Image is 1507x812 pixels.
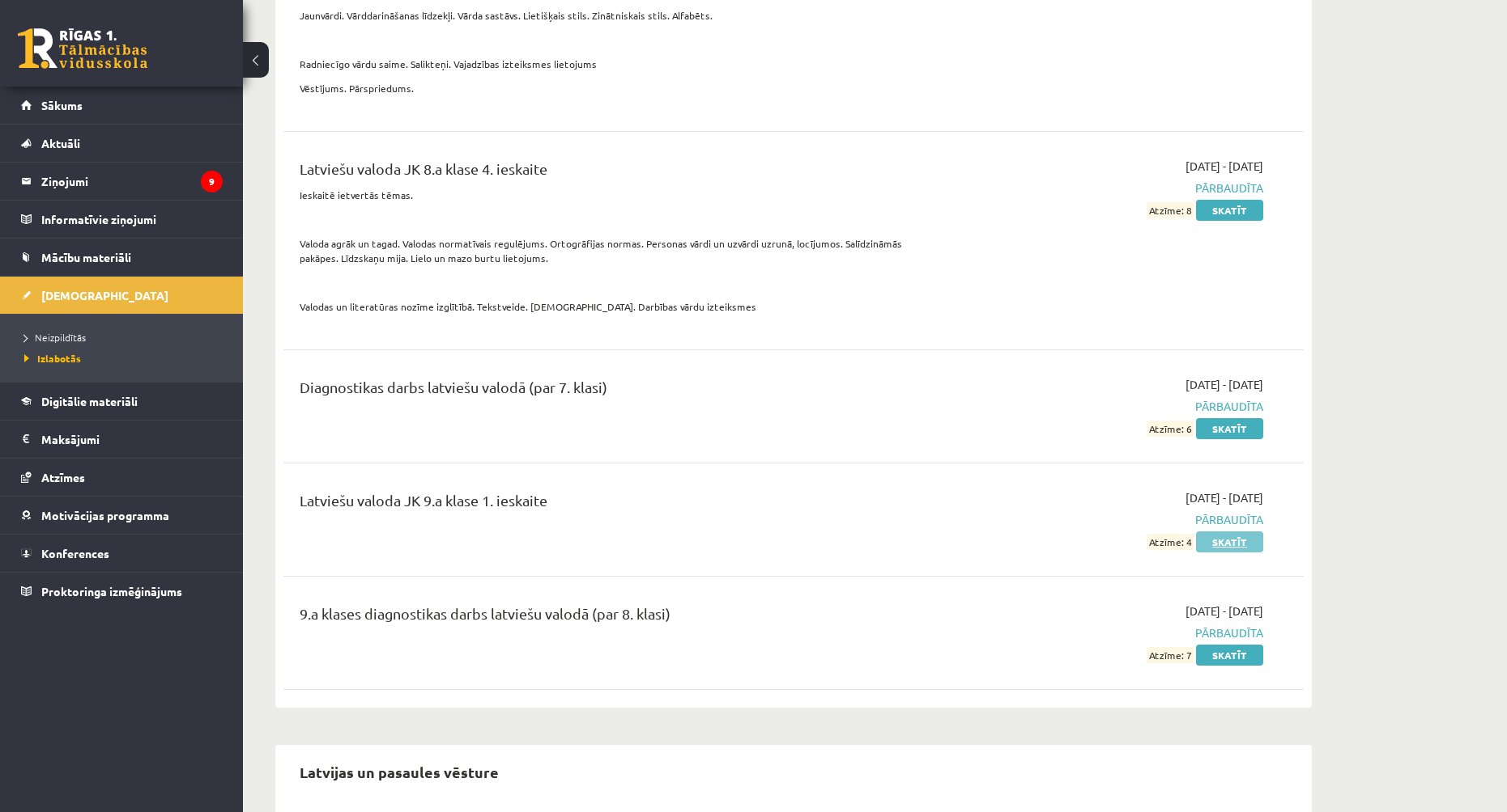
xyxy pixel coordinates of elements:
[1186,376,1263,393] span: [DATE] - [DATE]
[41,470,85,484] span: Atzīmes
[21,163,223,200] a: Ziņojumi9
[21,383,223,420] a: Digitālie materiāli
[21,125,223,162] a: Aktuāli
[283,753,515,791] h2: Latvijas un pasaules vēsture
[41,288,168,302] span: [DEMOGRAPHIC_DATA]
[1196,645,1263,666] a: Skatīt
[41,250,131,264] span: Mācību materiāli
[41,394,138,408] span: Digitālie materiāli
[1186,603,1263,620] span: [DATE] - [DATE]
[300,236,934,265] p: Valoda agrāk un tagad. Valodas normatīvais regulējums. Ortogrāfijas normas. Personas vārdi un uzv...
[41,136,80,150] span: Aktuāli
[21,277,223,314] a: [DEMOGRAPHIC_DATA]
[21,239,223,276] a: Mācību materiāli
[958,624,1263,641] span: Pārbaudīta
[1186,489,1263,506] span: [DATE] - [DATE]
[41,98,83,112] span: Sākums
[300,489,934,519] div: Latviešu valoda JK 9.a klase 1. ieskaite
[24,331,86,344] span: Neizpildītās
[24,352,81,365] span: Izlabotās
[41,163,223,200] legend: Ziņojumi
[958,398,1263,415] span: Pārbaudīta
[21,421,223,458] a: Maksājumi
[300,158,934,188] div: Latviešu valoda JK 8.a klase 4. ieskaite
[300,57,934,71] p: Radniecīgo vārdu saime. Salikteņi. Vajadzības izteiksmes lietojums
[300,8,934,23] p: Jaunvārdi. Vārddarināšanas līdzekļi. Vārda sastāvs. Lietišķais stils. Zinātniskais stils. Alfabēts.
[24,351,227,366] a: Izlabotās
[300,376,934,406] div: Diagnostikas darbs latviešu valodā (par 7. klasi)
[21,87,223,124] a: Sākums
[958,511,1263,528] span: Pārbaudīta
[300,603,934,632] div: 9.a klases diagnostikas darbs latviešu valodā (par 8. klasi)
[41,201,223,238] legend: Informatīvie ziņojumi
[958,180,1263,197] span: Pārbaudīta
[300,188,934,202] p: Ieskaitē ietvertās tēmas.
[21,497,223,534] a: Motivācijas programma
[1196,531,1263,552] a: Skatīt
[300,81,934,95] p: Vēstījums. Pārspriedums.
[1186,158,1263,175] span: [DATE] - [DATE]
[1147,202,1194,219] span: Atzīme: 8
[1147,421,1194,438] span: Atzīme: 6
[1196,200,1263,221] a: Skatīt
[201,171,223,192] i: 9
[21,573,223,610] a: Proktoringa izmēģinājums
[21,459,223,496] a: Atzīmes
[300,299,934,314] p: Valodas un literatūras nozīme izglītībā. Tekstveide. [DEMOGRAPHIC_DATA]. Darbības vārdu izteiksmes
[1147,534,1194,551] span: Atzīme: 4
[41,421,223,458] legend: Maksājumi
[18,28,147,69] a: Rīgas 1. Tālmācības vidusskola
[1147,647,1194,664] span: Atzīme: 7
[1196,418,1263,439] a: Skatīt
[41,546,109,560] span: Konferences
[21,535,223,572] a: Konferences
[41,584,182,598] span: Proktoringa izmēģinājums
[41,508,169,522] span: Motivācijas programma
[21,201,223,238] a: Informatīvie ziņojumi
[24,330,227,345] a: Neizpildītās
